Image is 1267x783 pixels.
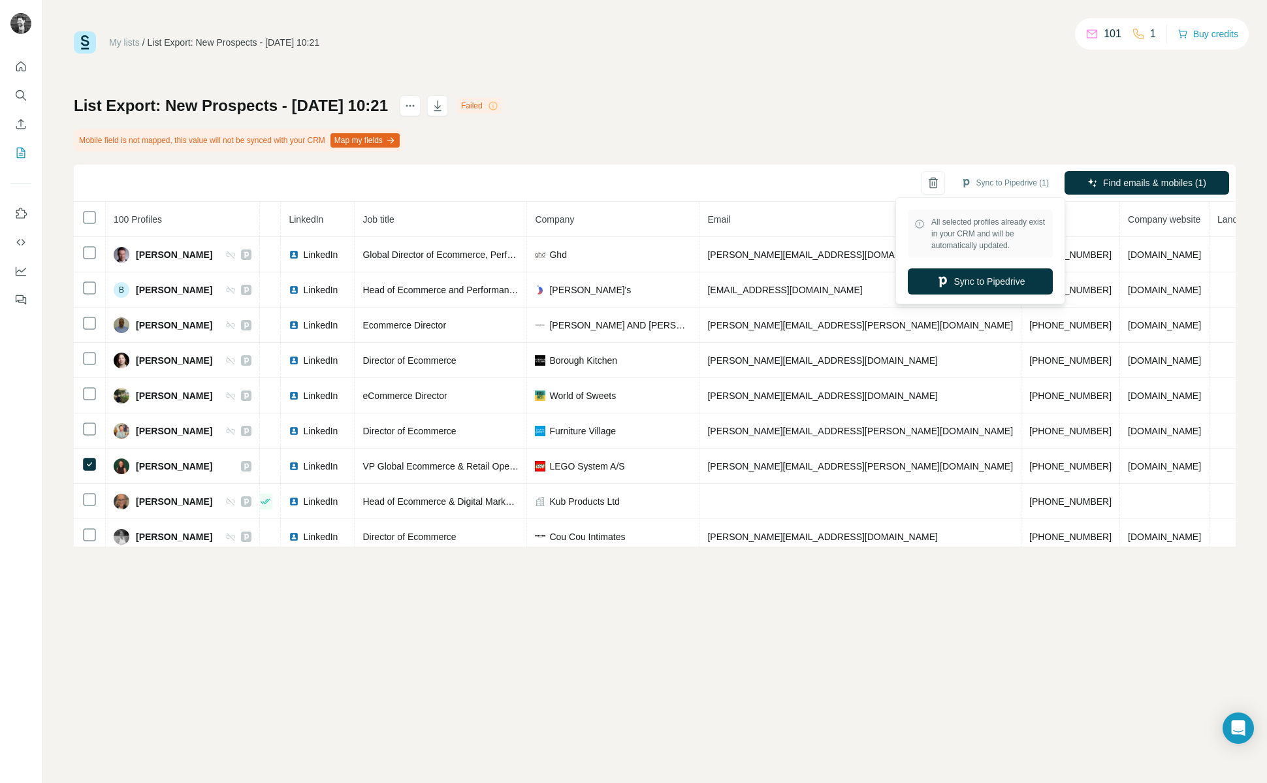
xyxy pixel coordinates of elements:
[289,391,299,401] img: LinkedIn logo
[535,391,545,401] img: company-logo
[707,426,1013,436] span: [PERSON_NAME][EMAIL_ADDRESS][PERSON_NAME][DOMAIN_NAME]
[535,249,545,260] img: company-logo
[549,248,566,261] span: Ghd
[1128,391,1201,401] span: [DOMAIN_NAME]
[1029,532,1112,542] span: [PHONE_NUMBER]
[303,424,338,438] span: LinkedIn
[362,320,446,330] span: Ecommerce Director
[10,13,31,34] img: Avatar
[535,461,545,471] img: company-logo
[362,391,447,401] span: eCommerce Director
[114,247,129,263] img: Avatar
[535,535,545,537] img: company-logo
[1178,25,1238,43] button: Buy credits
[908,268,1053,295] button: Sync to Pipedrive
[136,283,212,296] span: [PERSON_NAME]
[1029,391,1112,401] span: [PHONE_NUMBER]
[136,530,212,543] span: [PERSON_NAME]
[549,283,631,296] span: [PERSON_NAME]'s
[136,495,212,508] span: [PERSON_NAME]
[549,319,691,332] span: [PERSON_NAME] AND [PERSON_NAME]
[1029,320,1112,330] span: [PHONE_NUMBER]
[707,214,730,225] span: Email
[362,426,456,436] span: Director of Ecommerce
[109,37,140,48] a: My lists
[114,388,129,404] img: Avatar
[114,423,129,439] img: Avatar
[289,532,299,542] img: LinkedIn logo
[10,288,31,312] button: Feedback
[535,214,574,225] span: Company
[142,36,145,49] li: /
[362,355,456,366] span: Director of Ecommerce
[549,354,617,367] span: Borough Kitchen
[114,494,129,509] img: Avatar
[10,259,31,283] button: Dashboard
[136,460,212,473] span: [PERSON_NAME]
[707,461,1013,471] span: [PERSON_NAME][EMAIL_ADDRESS][PERSON_NAME][DOMAIN_NAME]
[114,317,129,333] img: Avatar
[114,282,129,298] div: B
[362,461,537,471] span: VP Global Ecommerce & Retail Operations
[457,98,502,114] div: Failed
[535,426,545,436] img: company-logo
[289,249,299,260] img: LinkedIn logo
[535,355,545,366] img: company-logo
[1029,461,1112,471] span: [PHONE_NUMBER]
[136,424,212,438] span: [PERSON_NAME]
[303,495,338,508] span: LinkedIn
[1128,285,1201,295] span: [DOMAIN_NAME]
[549,460,624,473] span: LEGO System A/S
[303,319,338,332] span: LinkedIn
[549,530,625,543] span: Cou Cou Intimates
[1128,532,1201,542] span: [DOMAIN_NAME]
[362,214,394,225] span: Job title
[303,460,338,473] span: LinkedIn
[289,320,299,330] img: LinkedIn logo
[535,320,545,330] img: company-logo
[303,283,338,296] span: LinkedIn
[707,249,937,260] span: [PERSON_NAME][EMAIL_ADDRESS][DOMAIN_NAME]
[10,55,31,78] button: Quick start
[1128,320,1201,330] span: [DOMAIN_NAME]
[707,532,937,542] span: [PERSON_NAME][EMAIL_ADDRESS][DOMAIN_NAME]
[1065,171,1229,195] button: Find emails & mobiles (1)
[1104,26,1121,42] p: 101
[136,248,212,261] span: [PERSON_NAME]
[1029,249,1112,260] span: [PHONE_NUMBER]
[136,354,212,367] span: [PERSON_NAME]
[362,496,525,507] span: Head of Ecommerce & Digital Marketing
[549,424,616,438] span: Furniture Village
[303,389,338,402] span: LinkedIn
[400,95,421,116] button: actions
[707,391,937,401] span: [PERSON_NAME][EMAIL_ADDRESS][DOMAIN_NAME]
[549,495,619,508] span: Kub Products Ltd
[1128,461,1201,471] span: [DOMAIN_NAME]
[535,285,545,295] img: company-logo
[362,285,561,295] span: Head of Ecommerce and Performance Marketing
[303,354,338,367] span: LinkedIn
[707,355,937,366] span: [PERSON_NAME][EMAIL_ADDRESS][DOMAIN_NAME]
[289,426,299,436] img: LinkedIn logo
[136,319,212,332] span: [PERSON_NAME]
[931,216,1046,251] span: All selected profiles already exist in your CRM and will be automatically updated.
[289,461,299,471] img: LinkedIn logo
[1103,176,1206,189] span: Find emails & mobiles (1)
[10,141,31,165] button: My lists
[1217,214,1252,225] span: Landline
[330,133,400,148] button: Map my fields
[362,249,584,260] span: Global Director of Ecommerce, Performance, CX & UX
[1029,426,1112,436] span: [PHONE_NUMBER]
[74,129,402,152] div: Mobile field is not mapped, this value will not be synced with your CRM
[114,529,129,545] img: Avatar
[289,214,323,225] span: LinkedIn
[148,36,320,49] div: List Export: New Prospects - [DATE] 10:21
[1128,214,1200,225] span: Company website
[303,530,338,543] span: LinkedIn
[1150,26,1156,42] p: 1
[952,173,1058,193] button: Sync to Pipedrive (1)
[289,496,299,507] img: LinkedIn logo
[303,248,338,261] span: LinkedIn
[1029,355,1112,366] span: [PHONE_NUMBER]
[1128,355,1201,366] span: [DOMAIN_NAME]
